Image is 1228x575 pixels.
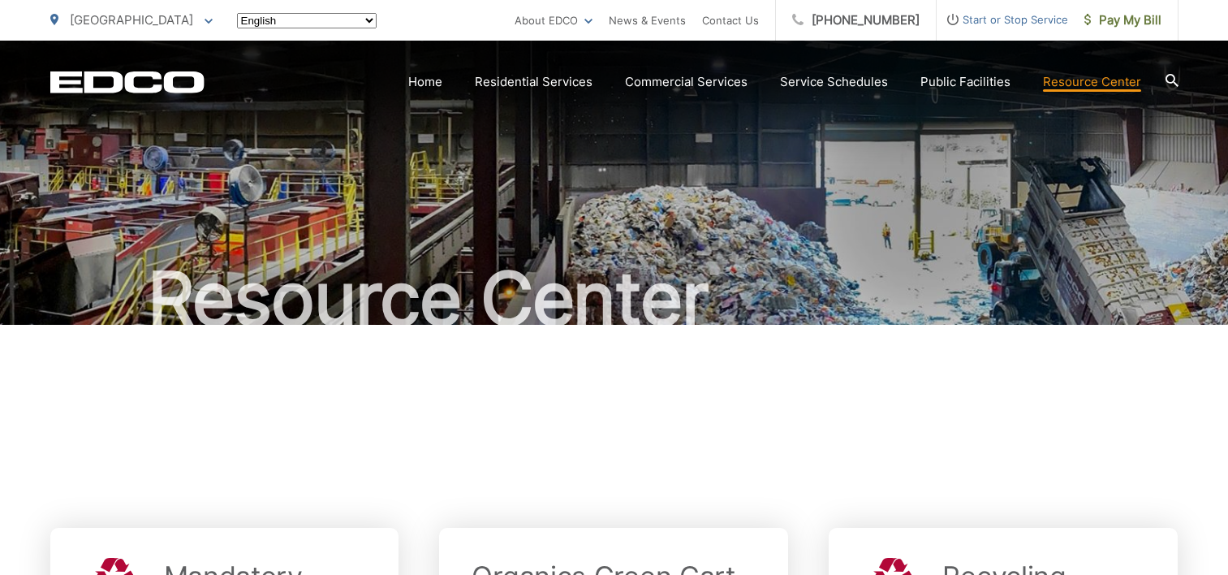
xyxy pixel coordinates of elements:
[515,11,592,30] a: About EDCO
[920,72,1010,92] a: Public Facilities
[1084,11,1161,30] span: Pay My Bill
[50,71,205,93] a: EDCD logo. Return to the homepage.
[237,13,377,28] select: Select a language
[50,258,1178,339] h1: Resource Center
[625,72,748,92] a: Commercial Services
[408,72,442,92] a: Home
[1043,72,1141,92] a: Resource Center
[609,11,686,30] a: News & Events
[475,72,592,92] a: Residential Services
[780,72,888,92] a: Service Schedules
[702,11,759,30] a: Contact Us
[70,12,193,28] span: [GEOGRAPHIC_DATA]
